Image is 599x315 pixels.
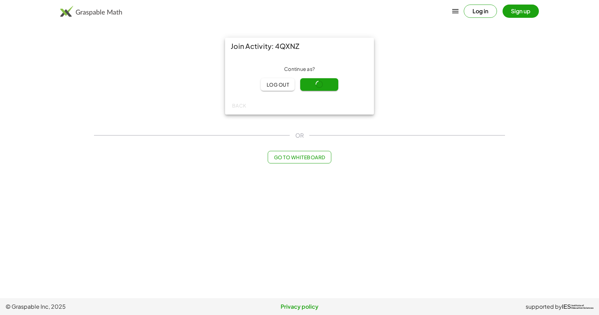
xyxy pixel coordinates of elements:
[225,38,374,54] div: Join Activity: 4QXNZ
[268,151,331,163] button: Go to Whiteboard
[274,154,325,160] span: Go to Whiteboard
[464,5,497,18] button: Log in
[503,5,539,18] button: Sign up
[562,303,571,310] span: IES
[202,302,398,311] a: Privacy policy
[266,81,289,88] span: Log out
[231,66,368,73] div: Continue as ?
[526,302,562,311] span: supported by
[571,305,593,309] span: Institute of Education Sciences
[295,131,304,140] span: OR
[562,302,593,311] a: IESInstitute ofEducation Sciences
[6,302,202,311] span: © Graspable Inc, 2025
[261,78,295,91] button: Log out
